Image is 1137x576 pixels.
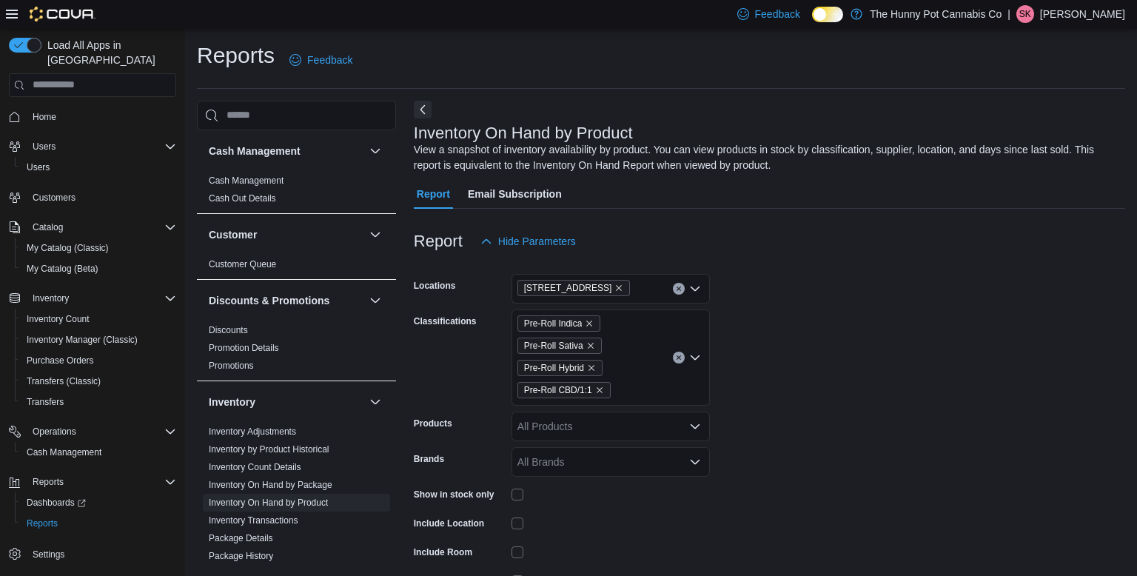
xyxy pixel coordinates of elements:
a: Inventory Count Details [209,462,301,472]
span: My Catalog (Beta) [21,260,176,278]
span: Pre-Roll Sativa [517,338,602,354]
span: [STREET_ADDRESS] [524,281,612,295]
span: Inventory Manager (Classic) [21,331,176,349]
h3: Customer [209,227,257,242]
button: Operations [27,423,82,441]
span: Reports [33,476,64,488]
button: Reports [27,473,70,491]
button: Users [15,157,182,178]
span: Inventory [27,289,176,307]
button: Cash Management [15,442,182,463]
a: Cash Management [209,175,284,186]
a: Purchase Orders [21,352,100,369]
span: Pre-Roll Hybrid [524,361,584,375]
button: Remove Pre-Roll Hybrid from selection in this group [587,364,596,372]
button: Hide Parameters [474,227,582,256]
span: 2173 Yonge St [517,280,631,296]
a: Inventory Manager (Classic) [21,331,144,349]
span: My Catalog (Classic) [27,242,109,254]
button: Transfers [15,392,182,412]
button: My Catalog (Classic) [15,238,182,258]
span: Reports [21,515,176,532]
a: Users [21,158,56,176]
span: Users [33,141,56,153]
a: Promotion Details [209,343,279,353]
span: Load All Apps in [GEOGRAPHIC_DATA] [41,38,176,67]
span: Settings [33,549,64,560]
span: Purchase Orders [27,355,94,366]
span: Promotion Details [209,342,279,354]
a: Feedback [284,45,358,75]
span: Customers [27,188,176,207]
button: Customer [209,227,363,242]
span: Email Subscription [468,179,562,209]
p: The Hunny Pot Cannabis Co [870,5,1002,23]
label: Include Location [414,518,484,529]
div: Sarah Kailan [1016,5,1034,23]
h3: Inventory On Hand by Product [414,124,633,142]
a: My Catalog (Classic) [21,239,115,257]
span: Users [27,138,176,155]
span: Users [27,161,50,173]
span: Home [27,107,176,126]
span: Cash Out Details [209,192,276,204]
span: Feedback [307,53,352,67]
a: Home [27,108,62,126]
h3: Report [414,232,463,250]
span: Reports [27,473,176,491]
span: Discounts [209,324,248,336]
span: Reports [27,518,58,529]
a: Reports [21,515,64,532]
button: Reports [3,472,182,492]
span: Inventory Count [27,313,90,325]
button: Remove 2173 Yonge St from selection in this group [614,284,623,292]
button: Catalog [3,217,182,238]
span: Inventory [33,292,69,304]
span: Catalog [27,218,176,236]
a: Settings [27,546,70,563]
span: Cash Management [209,175,284,187]
span: Operations [27,423,176,441]
button: Remove Pre-Roll CBD/1:1 from selection in this group [595,386,604,395]
h3: Inventory [209,395,255,409]
a: Discounts [209,325,248,335]
h1: Reports [197,41,275,70]
span: Customer Queue [209,258,276,270]
span: Purchase Orders [21,352,176,369]
span: Package Details [209,532,273,544]
label: Products [414,418,452,429]
span: Transfers (Classic) [21,372,176,390]
a: Customers [27,189,81,207]
span: Transfers [27,396,64,408]
button: Remove Pre-Roll Indica from selection in this group [585,319,594,328]
span: Pre-Roll Indica [524,316,583,331]
a: Transfers [21,393,70,411]
span: Inventory by Product Historical [209,443,329,455]
span: Home [33,111,56,123]
p: | [1007,5,1010,23]
span: Dashboards [21,494,176,512]
span: Inventory Transactions [209,515,298,526]
a: Promotions [209,361,254,371]
div: Cash Management [197,172,396,213]
span: Dashboards [27,497,86,509]
button: Inventory [27,289,75,307]
h3: Discounts & Promotions [209,293,329,308]
button: Open list of options [689,283,701,295]
span: Catalog [33,221,63,233]
span: Pre-Roll Hybrid [517,360,603,376]
button: Inventory Manager (Classic) [15,329,182,350]
span: Inventory Manager (Classic) [27,334,138,346]
span: Customers [33,192,76,204]
a: Package Details [209,533,273,543]
a: Package History [209,551,273,561]
a: Dashboards [15,492,182,513]
a: Cash Management [21,443,107,461]
span: Pre-Roll Sativa [524,338,583,353]
button: Cash Management [209,144,363,158]
button: Open list of options [689,421,701,432]
span: Settings [27,544,176,563]
a: Inventory On Hand by Product [209,498,328,508]
button: Clear input [673,283,685,295]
